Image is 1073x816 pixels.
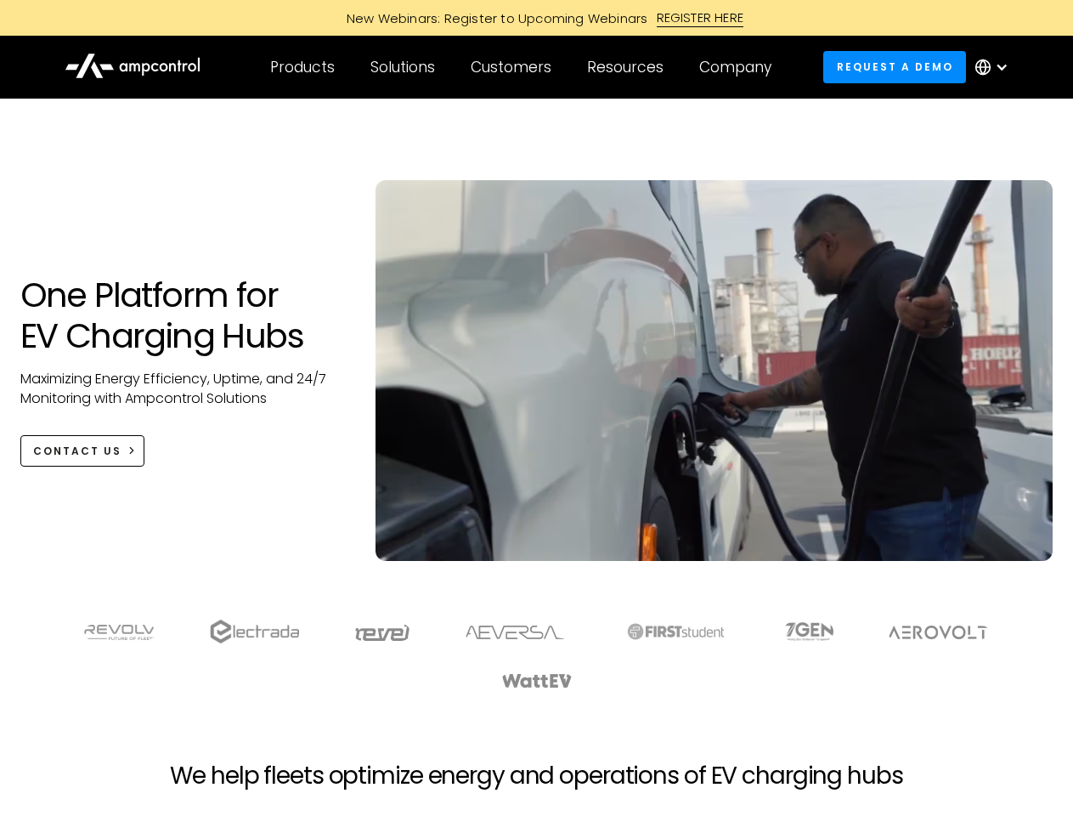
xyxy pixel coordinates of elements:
[370,58,435,76] div: Solutions
[210,620,299,643] img: electrada logo
[587,58,664,76] div: Resources
[501,674,573,688] img: WattEV logo
[657,8,744,27] div: REGISTER HERE
[270,58,335,76] div: Products
[888,626,989,639] img: Aerovolt Logo
[699,58,771,76] div: Company
[20,275,342,356] h1: One Platform for EV Charging Hubs
[20,370,342,408] p: Maximizing Energy Efficiency, Uptime, and 24/7 Monitoring with Ampcontrol Solutions
[823,51,966,82] a: Request a demo
[155,8,919,27] a: New Webinars: Register to Upcoming WebinarsREGISTER HERE
[330,9,657,27] div: New Webinars: Register to Upcoming Webinars
[471,58,551,76] div: Customers
[170,762,902,790] h2: We help fleets optimize energy and operations of EV charging hubs
[20,435,145,467] a: CONTACT US
[33,444,121,459] div: CONTACT US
